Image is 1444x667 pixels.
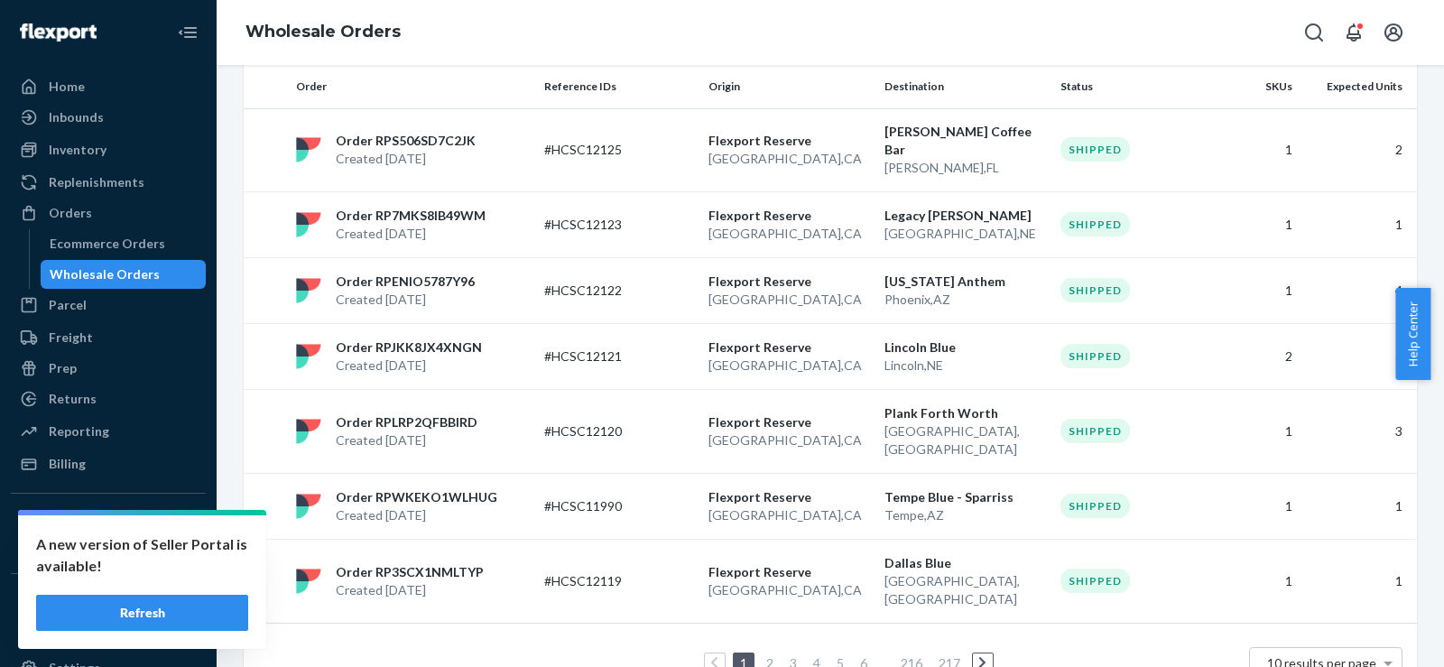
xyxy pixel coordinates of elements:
[708,357,870,375] p: [GEOGRAPHIC_DATA] , CA
[336,132,476,150] p: Order RPS506SD7C2JK
[336,431,477,449] p: Created [DATE]
[708,207,870,225] p: Flexport Reserve
[11,199,206,227] a: Orders
[245,22,401,42] a: Wholesale Orders
[49,108,104,126] div: Inbounds
[41,229,207,258] a: Ecommerce Orders
[884,338,1046,357] p: Lincoln Blue
[1300,191,1417,257] td: 1
[1300,323,1417,389] td: 6
[296,212,321,237] img: flexport logo
[296,278,321,303] img: flexport logo
[49,204,92,222] div: Orders
[336,581,484,599] p: Created [DATE]
[1336,14,1372,51] button: Open notifications
[1217,107,1300,191] td: 1
[11,417,206,446] a: Reporting
[708,563,870,581] p: Flexport Reserve
[49,173,144,191] div: Replenishments
[1060,419,1130,443] div: Shipped
[11,103,206,132] a: Inbounds
[296,494,321,519] img: flexport logo
[296,419,321,444] img: flexport logo
[884,422,1046,459] p: [GEOGRAPHIC_DATA] , [GEOGRAPHIC_DATA]
[884,291,1046,309] p: Phoenix , AZ
[289,65,537,108] th: Order
[884,273,1046,291] p: [US_STATE] Anthem
[49,329,93,347] div: Freight
[11,168,206,197] a: Replenishments
[11,291,206,320] a: Parcel
[877,65,1053,108] th: Destination
[1300,539,1417,623] td: 1
[708,431,870,449] p: [GEOGRAPHIC_DATA] , CA
[1060,569,1130,593] div: Shipped
[49,296,87,314] div: Parcel
[884,572,1046,608] p: [GEOGRAPHIC_DATA] , [GEOGRAPHIC_DATA]
[41,260,207,289] a: Wholesale Orders
[11,625,206,646] a: Add Fast Tag
[708,488,870,506] p: Flexport Reserve
[11,449,206,478] a: Billing
[11,135,206,164] a: Inventory
[49,141,106,159] div: Inventory
[1217,323,1300,389] td: 2
[1217,257,1300,323] td: 1
[49,359,77,377] div: Prep
[1300,473,1417,539] td: 1
[708,413,870,431] p: Flexport Reserve
[884,357,1046,375] p: Lincoln , NE
[336,225,486,243] p: Created [DATE]
[336,150,476,168] p: Created [DATE]
[336,273,475,291] p: Order RPENIO5787Y96
[49,390,97,408] div: Returns
[336,291,475,309] p: Created [DATE]
[1217,65,1300,108] th: SKUs
[11,323,206,352] a: Freight
[50,235,165,253] div: Ecommerce Orders
[544,497,689,515] p: #HCSC11990
[544,347,689,366] p: #HCSC12121
[537,65,701,108] th: Reference IDs
[708,581,870,599] p: [GEOGRAPHIC_DATA] , CA
[1060,137,1130,162] div: Shipped
[336,357,482,375] p: Created [DATE]
[884,488,1046,506] p: Tempe Blue - Sparriss
[884,554,1046,572] p: Dallas Blue
[884,225,1046,243] p: [GEOGRAPHIC_DATA] , NE
[708,150,870,168] p: [GEOGRAPHIC_DATA] , CA
[708,132,870,150] p: Flexport Reserve
[296,344,321,369] img: flexport logo
[544,572,689,590] p: #HCSC12119
[336,506,497,524] p: Created [DATE]
[336,563,484,581] p: Order RP3SCX1NMLTYP
[336,413,477,431] p: Order RPLRP2QFBBIRD
[1300,107,1417,191] td: 2
[1217,191,1300,257] td: 1
[708,225,870,243] p: [GEOGRAPHIC_DATA] , CA
[336,488,497,506] p: Order RPWKEKO1WLHUG
[708,273,870,291] p: Flexport Reserve
[231,6,415,59] ol: breadcrumbs
[49,78,85,96] div: Home
[1217,389,1300,473] td: 1
[1395,288,1430,380] button: Help Center
[1060,344,1130,368] div: Shipped
[1060,278,1130,302] div: Shipped
[11,72,206,101] a: Home
[1375,14,1412,51] button: Open account menu
[884,404,1046,422] p: Plank Forth Worth
[170,14,206,51] button: Close Navigation
[884,207,1046,225] p: Legacy [PERSON_NAME]
[1296,14,1332,51] button: Open Search Box
[708,506,870,524] p: [GEOGRAPHIC_DATA] , CA
[544,422,689,440] p: #HCSC12120
[11,354,206,383] a: Prep
[336,338,482,357] p: Order RPJKK8JX4XNGN
[544,141,689,159] p: #HCSC12125
[296,569,321,594] img: flexport logo
[1300,65,1417,108] th: Expected Units
[20,23,97,42] img: Flexport logo
[11,544,206,566] a: Add Integration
